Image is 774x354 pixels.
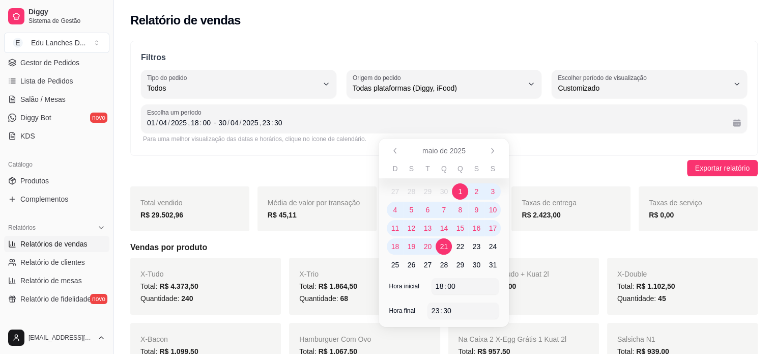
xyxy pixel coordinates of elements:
[181,294,193,303] span: 240
[199,118,203,128] div: :
[558,73,650,82] label: Escolher período de visualização
[473,260,481,270] span: 30
[273,118,283,128] div: minuto, Data final,
[379,139,509,327] div: maio de 2025
[489,205,497,215] span: 10
[170,118,188,128] div: ano, Data inicial,
[353,83,524,93] span: Todas plataformas (Diggy, iFood)
[489,241,497,252] span: 24
[387,202,403,218] span: domingo, 4 de maio de 2025 selecionado
[617,282,675,290] span: Total:
[522,199,576,207] span: Taxas de entrega
[649,211,674,219] strong: R$ 0,00
[299,335,371,343] span: Hamburguer Com Ovo
[28,8,105,17] span: Diggy
[484,257,501,273] span: sábado, 31 de maio de 2025
[389,282,419,290] span: Hora inicial
[439,306,443,316] div: :
[443,281,447,291] div: :
[270,118,274,128] div: :
[4,319,109,336] div: Gerenciar
[484,238,501,255] span: sábado, 24 de maio de 2025
[425,164,430,174] span: T
[440,223,448,233] span: 14
[140,282,198,290] span: Total:
[425,205,429,215] span: 6
[408,241,416,252] span: 19
[452,183,468,200] span: quinta-feira, 1 de maio de 2025 selecionado
[143,135,745,143] div: Para uma melhor visualização das datas e horários, clique no ícone de calendário.
[202,118,212,128] div: minuto, Data inicial,
[140,335,168,343] span: X-Bacon
[147,73,190,82] label: Tipo do pedido
[8,224,36,232] span: Relatórios
[419,238,436,255] span: terça-feira, 20 de maio de 2025 selecionado
[441,164,447,174] span: Q
[387,238,403,255] span: domingo, 18 de maio de 2025 selecionado
[474,205,478,215] span: 9
[436,183,452,200] span: quarta-feira, 30 de abril de 2025
[20,58,79,68] span: Gestor de Pedidos
[468,183,484,200] span: sexta-feira, 2 de maio de 2025 selecionado
[140,199,183,207] span: Total vendido
[408,260,416,270] span: 26
[419,202,436,218] span: terça-feira, 6 de maio de 2025 selecionado
[403,202,419,218] span: segunda-feira, 5 de maio de 2025 selecionado
[431,306,441,316] div: hora,
[226,118,231,128] div: /
[238,118,242,128] div: /
[140,211,183,219] strong: R$ 29.502,96
[442,205,446,215] span: 7
[658,294,666,303] span: 45
[422,146,466,156] span: maio de 2025
[491,164,495,174] span: S
[387,220,403,236] span: domingo, 11 de maio de 2025 selecionado
[456,223,465,233] span: 15
[617,270,647,278] span: X-Double
[28,334,93,342] span: [EMAIL_ADDRESS][DOMAIN_NAME]
[392,164,397,174] span: D
[140,294,193,303] span: Quantidade:
[31,38,85,48] div: Edu Lanches D ...
[20,239,88,249] span: Relatórios de vendas
[155,118,159,128] div: /
[261,118,271,128] div: hora, Data final,
[217,118,227,128] div: dia, Data final,
[167,118,171,128] div: /
[409,205,413,215] span: 5
[13,38,23,48] span: E
[446,281,456,291] div: minuto,
[147,117,212,129] div: Data inicial
[187,118,191,128] div: ,
[458,205,462,215] span: 8
[20,94,66,104] span: Salão / Mesas
[458,335,566,343] span: Na Caixa 2 X-Egg Grátis 1 Kuat 2l
[389,307,415,315] span: Hora final
[729,115,745,131] button: Calendário
[299,294,348,303] span: Quantidade:
[522,211,560,219] strong: R$ 2.423,00
[468,238,484,255] span: sexta-feira, 23 de maio de 2025
[424,260,432,270] span: 27
[424,186,432,197] span: 29
[20,131,35,141] span: KDS
[387,183,403,200] span: domingo, 27 de abril de 2025
[419,183,436,200] span: terça-feira, 29 de abril de 2025
[20,176,49,186] span: Produtos
[387,257,403,273] span: domingo, 25 de maio de 2025
[408,186,416,197] span: 28
[214,117,216,129] span: -
[474,164,479,174] span: S
[695,162,750,174] span: Exportar relatório
[484,202,501,218] span: sábado, 10 de maio de 2025 selecionado
[158,118,168,128] div: mês, Data inicial,
[387,143,403,159] button: Anterior
[452,257,468,273] span: quinta-feira, 29 de maio de 2025
[474,186,478,197] span: 2
[379,139,509,327] div: Calendário
[403,220,419,236] span: segunda-feira, 12 de maio de 2025 selecionado
[20,276,82,286] span: Relatório de mesas
[241,118,259,128] div: ano, Data final,
[436,220,452,236] span: quarta-feira, 14 de maio de 2025 selecionado
[489,223,497,233] span: 17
